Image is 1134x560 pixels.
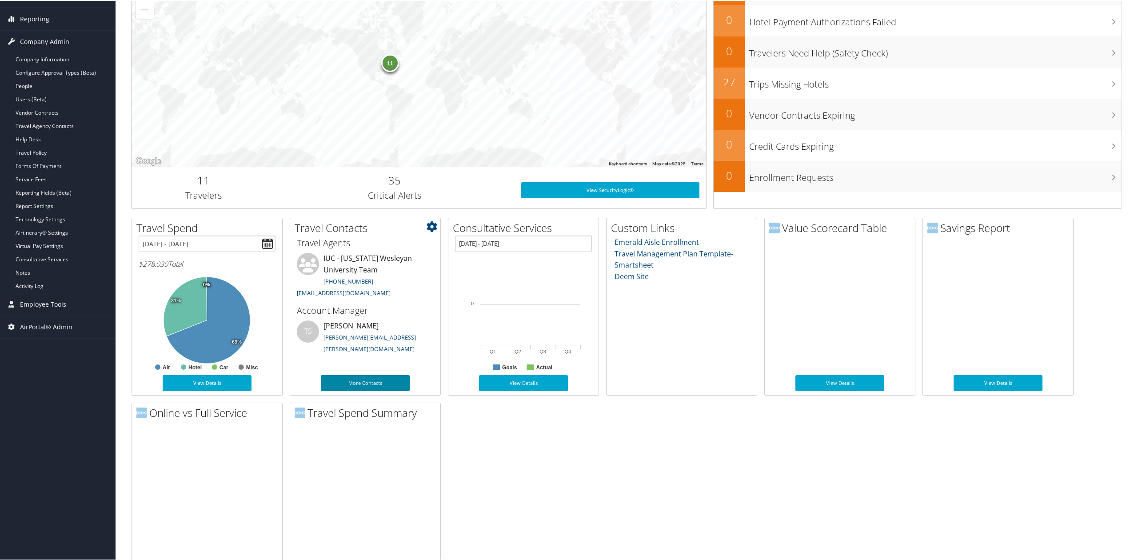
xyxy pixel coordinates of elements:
div: 11 [381,53,399,71]
h2: Travel Spend Summary [295,404,440,420]
span: Employee Tools [20,292,66,315]
h2: 0 [714,105,745,120]
text: Actual [536,364,552,370]
a: [EMAIL_ADDRESS][DOMAIN_NAME] [297,288,391,296]
li: IUC - [US_STATE] Wesleyan University Team [292,252,438,300]
a: 0Vendor Contracts Expiring [714,98,1122,129]
a: [PHONE_NUMBER] [323,276,373,284]
tspan: 31% [171,297,181,303]
span: $278,030 [139,258,168,268]
a: Deem Site [615,271,649,280]
h3: Travel Agents [297,236,434,248]
text: Q3 [539,348,546,353]
h2: 35 [282,172,508,187]
h2: 0 [714,136,745,151]
text: Q4 [565,348,571,353]
h2: 27 [714,74,745,89]
tspan: 0 [471,300,474,305]
a: Terms (opens in new tab) [691,160,703,165]
h2: 0 [714,12,745,27]
h2: Travel Contacts [295,220,440,235]
tspan: 69% [232,339,242,344]
img: domo-logo.png [769,222,780,232]
a: View Details [163,374,252,390]
a: 0Enrollment Requests [714,160,1122,191]
a: More Contacts [321,374,410,390]
h3: Hotel Payment Authorizations Failed [749,11,1122,28]
h2: Online vs Full Service [136,404,282,420]
a: [PERSON_NAME][EMAIL_ADDRESS][PERSON_NAME][DOMAIN_NAME] [323,332,416,352]
h2: 0 [714,167,745,182]
a: View Details [795,374,884,390]
h2: Travel Spend [136,220,282,235]
tspan: 0% [203,281,210,287]
span: AirPortal® Admin [20,315,72,337]
text: Car [220,364,228,370]
a: Travel Management Plan Template- Smartsheet [615,248,733,269]
text: Goals [502,364,517,370]
div: TS [297,320,319,342]
h3: Account Manager [297,304,434,316]
img: domo-logo.png [136,407,147,417]
a: Emerald Aisle Enrollment [615,236,699,246]
a: 0Travelers Need Help (Safety Check) [714,36,1122,67]
span: Company Admin [20,30,69,52]
h2: Custom Links [611,220,757,235]
h3: Critical Alerts [282,188,508,201]
text: Misc [246,364,258,370]
h2: 0 [714,43,745,58]
text: Air [163,364,170,370]
a: View Details [954,374,1042,390]
text: Hotel [188,364,202,370]
h3: Enrollment Requests [749,166,1122,183]
h2: Savings Report [927,220,1073,235]
h6: Total [139,258,276,268]
span: Reporting [20,7,49,29]
a: View Details [479,374,568,390]
li: [PERSON_NAME] [292,320,438,356]
span: Map data ©2025 [652,160,686,165]
h3: Vendor Contracts Expiring [749,104,1122,121]
h3: Travelers [138,188,268,201]
h3: Trips Missing Hotels [749,73,1122,90]
img: domo-logo.png [295,407,305,417]
img: Google [134,155,163,166]
text: Q1 [490,348,496,353]
text: Q2 [515,348,521,353]
img: domo-logo.png [927,222,938,232]
a: View SecurityLogic® [521,181,699,197]
a: Open this area in Google Maps (opens a new window) [134,155,163,166]
a: 0Credit Cards Expiring [714,129,1122,160]
h3: Credit Cards Expiring [749,135,1122,152]
a: 0Hotel Payment Authorizations Failed [714,4,1122,36]
h3: Travelers Need Help (Safety Check) [749,42,1122,59]
h2: Consultative Services [453,220,599,235]
a: 27Trips Missing Hotels [714,67,1122,98]
h2: Value Scorecard Table [769,220,915,235]
h2: 11 [138,172,268,187]
button: Keyboard shortcuts [609,160,647,166]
